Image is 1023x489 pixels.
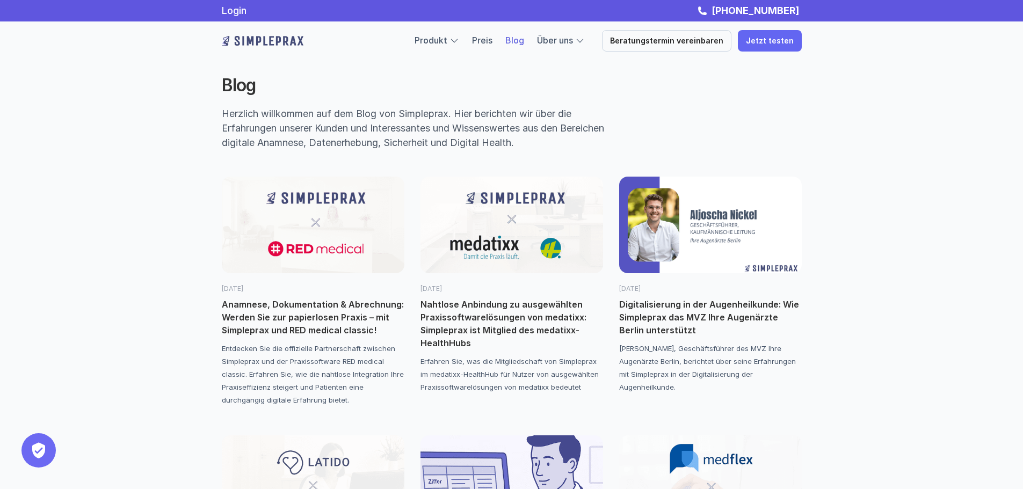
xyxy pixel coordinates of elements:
[709,5,802,16] a: [PHONE_NUMBER]
[712,5,799,16] strong: [PHONE_NUMBER]
[619,284,802,294] p: [DATE]
[420,284,603,294] p: [DATE]
[610,37,723,46] p: Beratungstermin vereinbaren
[222,75,625,96] h2: Blog
[619,177,802,393] a: [DATE]Digitalisierung in der Augenheilkunde: Wie Simpleprax das MVZ Ihre Augenärzte Berlin unters...
[415,35,447,46] a: Produkt
[222,106,628,150] p: Herzlich willkommen auf dem Blog von Simpleprax. Hier berichten wir über die Erfahrungen unserer ...
[619,342,802,393] p: [PERSON_NAME], Geschäftsführer des MVZ Ihre Augenärzte Berlin, berichtet über seine Erfahrungen m...
[222,284,404,294] p: [DATE]
[619,298,802,337] p: Digitalisierung in der Augenheilkunde: Wie Simpleprax das MVZ Ihre Augenärzte Berlin unterstützt
[746,37,794,46] p: Jetzt testen
[420,298,603,349] p: Nahtlose Anbindung zu ausgewählten Praxissoftwarelösungen von medatixx: Simpleprax ist Mitglied d...
[222,298,404,337] p: Anamnese, Dokumentation & Abrechnung: Werden Sie zur papierlosen Praxis – mit Simpleprax und RED ...
[738,30,802,52] a: Jetzt testen
[420,355,603,393] p: Erfahren Sie, was die Mitgliedschaft von Simpleprax im medatixx-HealthHub für Nutzer von ausgewäh...
[505,35,524,46] a: Blog
[420,177,603,393] a: [DATE]Nahtlose Anbindung zu ausgewählten Praxissoftwarelösungen von medatixx: Simpleprax ist Mitg...
[602,30,731,52] a: Beratungstermin vereinbaren
[472,35,492,46] a: Preis
[537,35,573,46] a: Über uns
[222,177,404,406] a: [DATE]Anamnese, Dokumentation & Abrechnung: Werden Sie zur papierlosen Praxis – mit Simpleprax un...
[222,342,404,406] p: Entdecken Sie die offizielle Partnerschaft zwischen Simpleprax und der Praxissoftware RED medical...
[222,5,246,16] a: Login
